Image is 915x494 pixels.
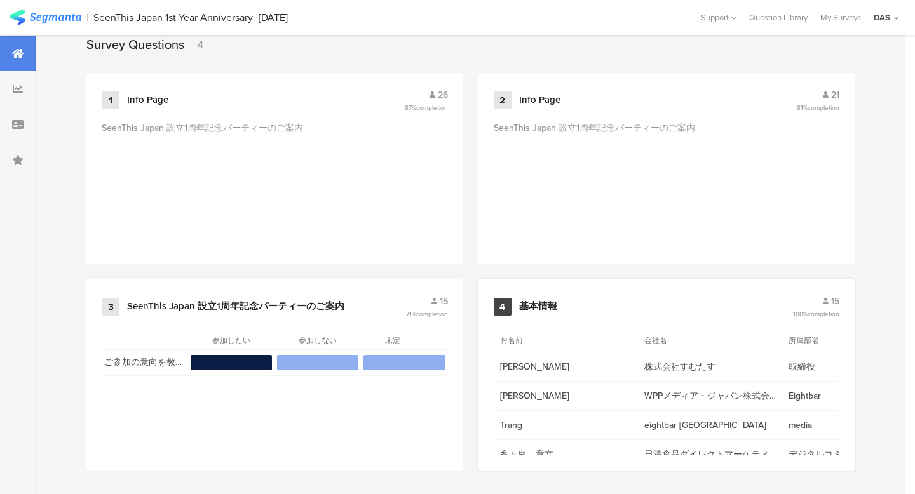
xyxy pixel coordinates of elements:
[127,94,168,107] div: Info Page
[808,103,839,112] span: completion
[793,309,839,319] span: 100%
[102,91,119,109] div: 1
[494,122,695,249] div: SeenThis Japan 設立1周年記念パーティーのご案内
[808,309,839,319] span: completion
[797,103,839,112] span: 81%
[127,300,344,313] div: SeenThis Japan 設立1周年記念パーティーのご案内
[500,360,632,373] span: [PERSON_NAME]
[86,10,88,25] div: |
[874,11,890,23] div: DAS
[519,300,557,313] div: 基本情報
[405,103,448,112] span: 87%
[494,298,512,316] div: 4
[644,335,701,346] section: 会社名
[500,335,557,346] section: お名前
[701,8,736,27] div: Support
[644,360,776,373] span: 株式会社すむたす
[500,389,632,403] span: [PERSON_NAME]
[104,355,184,370] section: ご参加の意向を教えていただけますでしょうか？お忙しいところ恐れ入りますが、日程ご調整の上ぜひご参加いただけますと幸いです。
[86,35,184,54] div: Survey Questions
[406,309,448,319] span: 71%
[102,298,119,316] div: 3
[438,88,448,102] span: 26
[494,91,512,109] div: 2
[743,11,814,23] a: Question Library
[299,335,337,346] section: 参加しない
[519,94,560,107] div: Info Page
[191,355,272,370] section: 100.0%
[500,418,632,432] span: Trang
[191,37,203,52] div: 4
[10,10,81,25] img: segmanta logo
[102,122,303,249] div: SeenThis Japan 設立1周年記念パーティーのご案内
[212,335,250,346] section: 参加したい
[644,418,776,432] span: eightbar [GEOGRAPHIC_DATA]
[416,103,448,112] span: completion
[277,355,358,370] section: 0.0%
[814,11,867,23] a: My Surveys
[93,11,288,23] div: SeenThis Japan 1st Year Anniversary_[DATE]
[831,295,839,308] span: 15
[644,448,776,461] span: 日清食品ダイレクトマーケティング株式会社
[644,389,776,403] span: WPPメディア・ジャパン株式会社
[440,295,448,308] span: 15
[416,309,448,319] span: completion
[363,355,445,370] section: 0.0%
[385,335,423,346] section: 未定
[831,88,839,102] span: 21
[789,335,846,346] section: 所属部署
[500,448,632,461] span: 多々良 章文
